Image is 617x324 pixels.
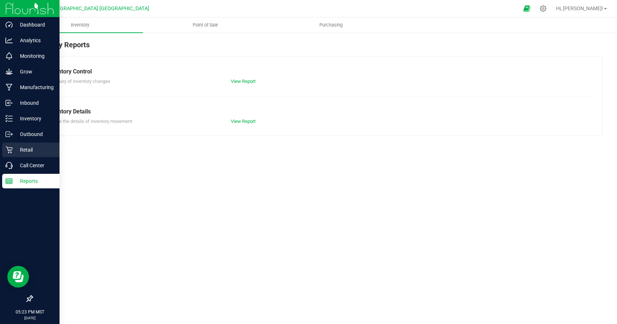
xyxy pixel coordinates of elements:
[47,67,588,76] div: Inventory Control
[5,177,13,185] inline-svg: Reports
[5,146,13,153] inline-svg: Retail
[5,84,13,91] inline-svg: Manufacturing
[231,119,256,124] a: View Report
[5,131,13,138] inline-svg: Outbound
[183,22,228,28] span: Point of Sale
[7,266,29,288] iframe: Resource center
[5,37,13,44] inline-svg: Analytics
[47,79,110,84] span: Summary of inventory changes
[13,161,56,170] p: Call Center
[231,79,256,84] a: View Report
[13,52,56,60] p: Monitoring
[539,5,548,12] div: Manage settings
[13,83,56,92] p: Manufacturing
[3,309,56,315] p: 05:23 PM MST
[13,177,56,185] p: Reports
[519,1,535,16] span: Open Ecommerce Menu
[13,130,56,139] p: Outbound
[5,115,13,122] inline-svg: Inventory
[5,52,13,60] inline-svg: Monitoring
[17,17,143,33] a: Inventory
[5,99,13,107] inline-svg: Inbound
[13,36,56,45] p: Analytics
[143,17,269,33] a: Point of Sale
[5,21,13,28] inline-svg: Dashboard
[3,315,56,321] p: [DATE]
[268,17,394,33] a: Purchasing
[61,22,99,28] span: Inventory
[13,145,56,154] p: Retail
[21,5,149,12] span: [US_STATE][GEOGRAPHIC_DATA] [GEOGRAPHIC_DATA]
[47,107,588,116] div: Inventory Details
[47,119,132,124] span: Explore the details of inventory movement
[13,67,56,76] p: Grow
[310,22,352,28] span: Purchasing
[13,114,56,123] p: Inventory
[5,162,13,169] inline-svg: Call Center
[13,99,56,107] p: Inbound
[32,39,602,56] div: Inventory Reports
[13,20,56,29] p: Dashboard
[556,5,603,11] span: Hi, [PERSON_NAME]!
[5,68,13,75] inline-svg: Grow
